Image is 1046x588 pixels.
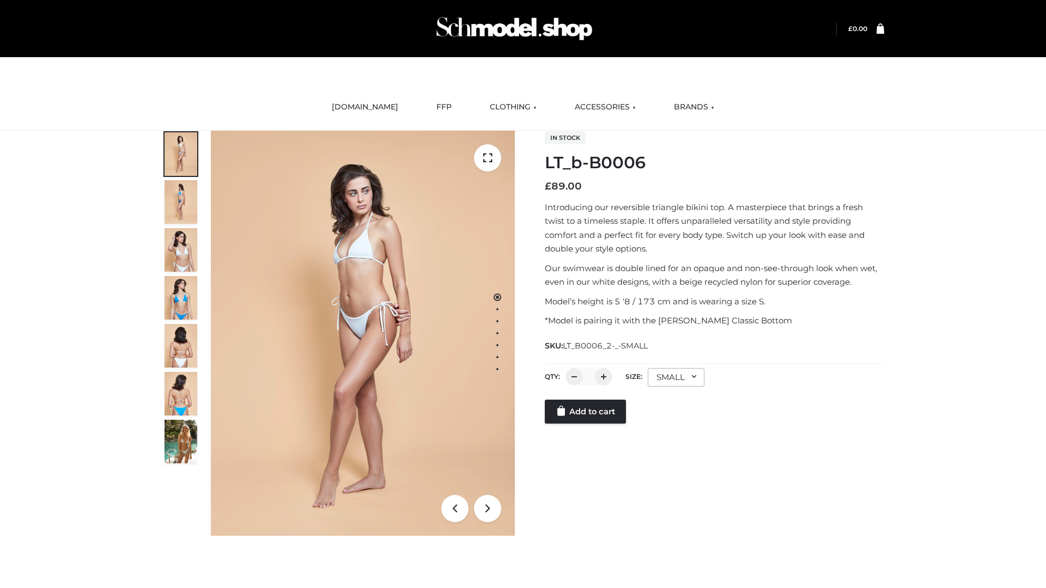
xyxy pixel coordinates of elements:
label: Size: [625,372,642,381]
span: In stock [545,131,586,144]
p: Model’s height is 5 ‘8 / 173 cm and is wearing a size S. [545,295,884,309]
a: CLOTHING [482,95,545,119]
img: Schmodel Admin 964 [433,7,596,50]
a: Add to cart [545,400,626,424]
img: Arieltop_CloudNine_AzureSky2.jpg [165,420,197,463]
p: Our swimwear is double lined for an opaque and non-see-through look when wet, even in our white d... [545,261,884,289]
span: LT_B0006_2-_-SMALL [563,341,648,351]
img: ArielClassicBikiniTop_CloudNine_AzureSky_OW114ECO_8-scaled.jpg [165,372,197,415]
h1: LT_b-B0006 [545,153,884,173]
bdi: 0.00 [848,24,867,33]
div: SMALL [648,368,704,387]
label: QTY: [545,372,560,381]
img: ArielClassicBikiniTop_CloudNine_AzureSky_OW114ECO_2-scaled.jpg [165,180,197,224]
img: ArielClassicBikiniTop_CloudNine_AzureSky_OW114ECO_1 [211,131,515,536]
p: Introducing our reversible triangle bikini top. A masterpiece that brings a fresh twist to a time... [545,200,884,256]
a: [DOMAIN_NAME] [324,95,406,119]
img: ArielClassicBikiniTop_CloudNine_AzureSky_OW114ECO_4-scaled.jpg [165,276,197,320]
span: £ [545,180,551,192]
p: *Model is pairing it with the [PERSON_NAME] Classic Bottom [545,314,884,328]
bdi: 89.00 [545,180,582,192]
a: £0.00 [848,24,867,33]
a: ACCESSORIES [567,95,644,119]
a: FFP [428,95,460,119]
img: ArielClassicBikiniTop_CloudNine_AzureSky_OW114ECO_7-scaled.jpg [165,324,197,367]
span: £ [848,24,853,33]
img: ArielClassicBikiniTop_CloudNine_AzureSky_OW114ECO_1-scaled.jpg [165,132,197,176]
img: ArielClassicBikiniTop_CloudNine_AzureSky_OW114ECO_3-scaled.jpg [165,228,197,272]
span: SKU: [545,339,649,352]
a: BRANDS [666,95,722,119]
